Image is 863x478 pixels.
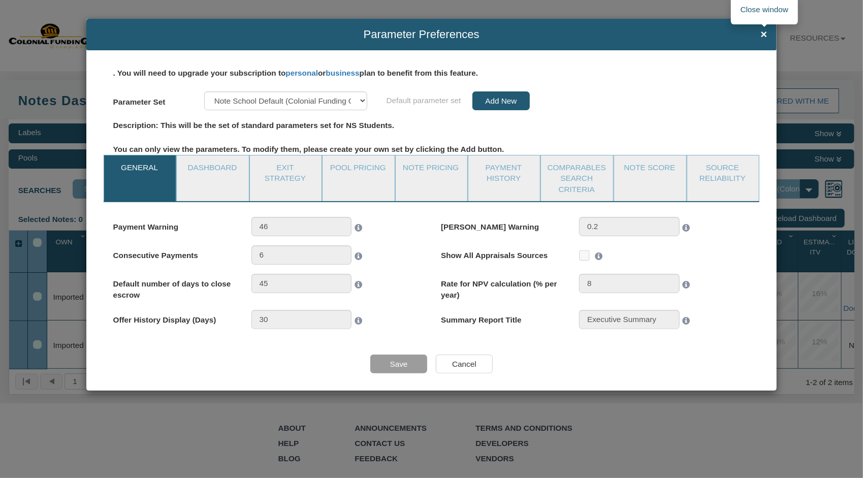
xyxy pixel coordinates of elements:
label: Parameter Set [104,91,195,108]
span: Parameter Preferences [96,28,747,41]
a: Dashboard [177,155,247,181]
label: Offer History Display (Days) [113,310,242,325]
label: [PERSON_NAME] Warning [441,217,569,232]
input: Cancel [436,355,493,373]
input: Add New [472,91,529,110]
label: Description: This will be the set of standard parameters set for NS Students. [113,120,395,131]
span: Default parameter set [387,91,467,105]
label: Show All Appraisals Sources [441,245,569,261]
a: Pool Pricing [323,155,393,181]
a: Note Score [614,155,685,181]
label: Consecutive Payments [113,245,242,261]
input: Save [370,355,427,373]
a: General [104,155,175,181]
a: Payment History [468,155,539,190]
span: × [761,28,768,41]
label: Summary Report Title [441,310,569,325]
label: Default number of days to close escrow [113,274,242,300]
a: Comparables Search Criteria [541,155,612,201]
div: You can only view the parameters. To modify them, please create your own set by clicking the Add ... [104,144,759,155]
a: Note Pricing [396,155,466,181]
a: business [326,69,359,77]
a: Source Reliability [687,155,758,190]
label: Rate for NPV calculation (% per year) [441,274,569,300]
a: Exit Strategy [250,155,321,190]
label: . You will need to upgrade your subscription to or plan to benefit from this feature. [104,68,759,79]
label: Payment Warning [113,217,242,232]
a: personal [285,69,318,77]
